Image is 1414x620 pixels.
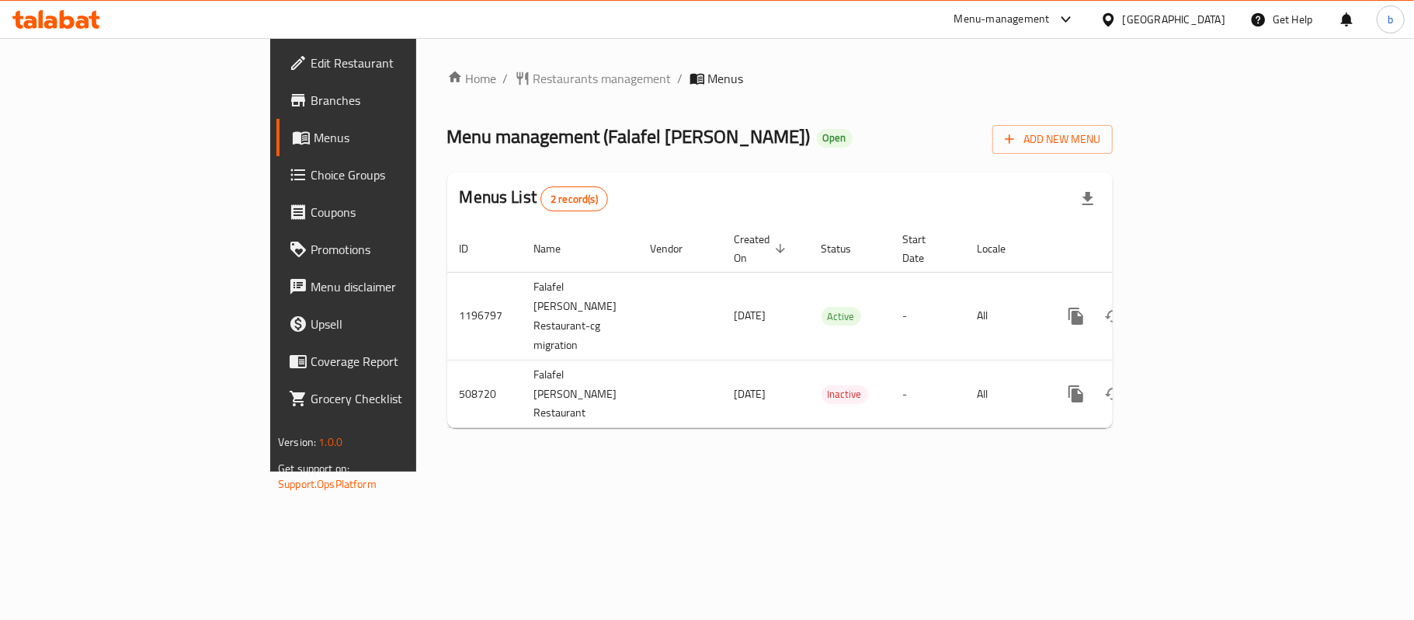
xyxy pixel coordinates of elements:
a: Restaurants management [515,69,672,88]
button: more [1058,375,1095,413]
span: [DATE] [735,384,766,404]
span: Name [534,239,582,258]
a: Upsell [276,305,506,343]
span: Promotions [311,240,494,259]
a: Choice Groups [276,156,506,193]
div: Active [822,307,861,326]
span: Coverage Report [311,352,494,371]
button: Change Status [1095,298,1132,335]
span: Add New Menu [1005,130,1100,149]
span: Menus [314,128,494,147]
div: Open [817,129,853,148]
div: Total records count [540,186,608,211]
div: Inactive [822,385,868,404]
span: Menu management ( Falafel [PERSON_NAME] ) [447,119,811,154]
a: Support.OpsPlatform [278,474,377,494]
span: Status [822,239,872,258]
th: Actions [1045,225,1219,273]
span: Grocery Checklist [311,389,494,408]
table: enhanced table [447,225,1219,429]
div: [GEOGRAPHIC_DATA] [1123,11,1225,28]
td: - [891,272,965,360]
span: 2 record(s) [541,192,607,207]
span: Version: [278,432,316,452]
button: more [1058,298,1095,335]
span: Choice Groups [311,165,494,184]
span: Locale [978,239,1027,258]
span: Active [822,308,861,326]
span: Created On [735,230,790,267]
span: b [1388,11,1393,28]
span: Menus [708,69,744,88]
a: Coupons [276,193,506,231]
a: Menus [276,119,506,156]
span: Upsell [311,315,494,333]
div: Export file [1069,180,1107,218]
span: Open [817,131,853,145]
span: Branches [311,91,494,110]
span: Vendor [651,239,704,258]
span: 1.0.0 [318,432,342,452]
td: Falafel [PERSON_NAME] Restaurant [522,360,638,428]
span: [DATE] [735,305,766,326]
nav: breadcrumb [447,69,1113,88]
span: Coupons [311,203,494,221]
a: Edit Restaurant [276,44,506,82]
td: - [891,360,965,428]
div: Menu-management [954,10,1050,29]
span: Menu disclaimer [311,277,494,296]
a: Grocery Checklist [276,380,506,417]
button: Add New Menu [992,125,1113,154]
span: Edit Restaurant [311,54,494,72]
span: Inactive [822,385,868,403]
li: / [678,69,683,88]
span: Restaurants management [533,69,672,88]
td: All [965,272,1045,360]
h2: Menus List [460,186,608,211]
td: All [965,360,1045,428]
td: Falafel [PERSON_NAME] Restaurant-cg migration [522,272,638,360]
span: ID [460,239,489,258]
a: Menu disclaimer [276,268,506,305]
a: Branches [276,82,506,119]
button: Change Status [1095,375,1132,413]
a: Promotions [276,231,506,268]
a: Coverage Report [276,343,506,380]
span: Get support on: [278,458,349,479]
span: Start Date [903,230,947,267]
